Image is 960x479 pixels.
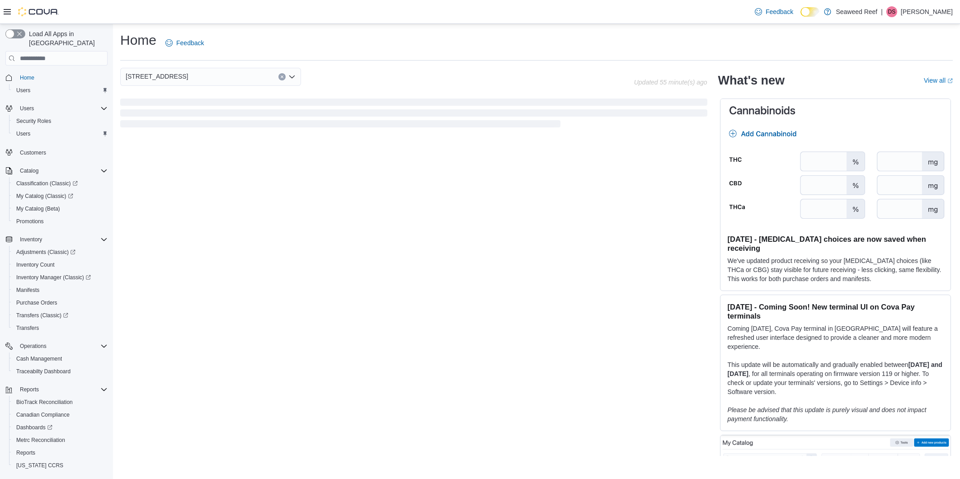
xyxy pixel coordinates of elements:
[13,128,34,139] a: Users
[13,422,108,433] span: Dashboards
[25,29,108,47] span: Load All Apps in [GEOGRAPHIC_DATA]
[13,85,108,96] span: Users
[16,218,44,225] span: Promotions
[16,274,91,281] span: Inventory Manager (Classic)
[20,386,39,393] span: Reports
[16,205,60,212] span: My Catalog (Beta)
[13,366,108,377] span: Traceabilty Dashboard
[881,6,883,17] p: |
[13,353,108,364] span: Cash Management
[728,235,943,253] h3: [DATE] - [MEDICAL_DATA] choices are now saved when receiving
[16,384,42,395] button: Reports
[16,234,46,245] button: Inventory
[728,360,943,396] p: This update will be automatically and gradually enabled between , for all terminals operating on ...
[13,272,94,283] a: Inventory Manager (Classic)
[2,146,111,159] button: Customers
[9,434,111,446] button: Metrc Reconciliation
[13,297,61,308] a: Purchase Orders
[16,117,51,125] span: Security Roles
[16,324,39,332] span: Transfers
[13,203,64,214] a: My Catalog (Beta)
[13,285,108,296] span: Manifests
[13,447,39,458] a: Reports
[13,272,108,283] span: Inventory Manager (Classic)
[20,343,47,350] span: Operations
[2,164,111,177] button: Catalog
[901,6,953,17] p: [PERSON_NAME]
[751,3,797,21] a: Feedback
[16,130,30,137] span: Users
[16,286,39,294] span: Manifests
[9,446,111,459] button: Reports
[16,399,73,406] span: BioTrack Reconciliation
[13,85,34,96] a: Users
[13,366,74,377] a: Traceabilty Dashboard
[9,215,111,228] button: Promotions
[16,87,30,94] span: Users
[9,177,111,190] a: Classification (Classic)
[13,323,42,333] a: Transfers
[20,167,38,174] span: Catalog
[9,246,111,258] a: Adjustments (Classic)
[13,353,66,364] a: Cash Management
[13,422,56,433] a: Dashboards
[634,79,707,86] p: Updated 55 minute(s) ago
[16,424,52,431] span: Dashboards
[16,234,108,245] span: Inventory
[13,323,108,333] span: Transfers
[13,460,67,471] a: [US_STATE] CCRS
[924,77,953,84] a: View allExternal link
[13,247,108,258] span: Adjustments (Classic)
[13,116,108,127] span: Security Roles
[728,302,943,320] h3: [DATE] - Coming Soon! New terminal UI on Cova Pay terminals
[13,397,108,408] span: BioTrack Reconciliation
[2,383,111,396] button: Reports
[13,178,81,189] a: Classification (Classic)
[13,178,108,189] span: Classification (Classic)
[13,447,108,458] span: Reports
[18,7,59,16] img: Cova
[13,409,73,420] a: Canadian Compliance
[13,116,55,127] a: Security Roles
[16,261,55,268] span: Inventory Count
[9,459,111,472] button: [US_STATE] CCRS
[728,406,927,423] em: Please be advised that this update is purely visual and does not impact payment functionality.
[13,191,108,202] span: My Catalog (Classic)
[20,105,34,112] span: Users
[16,449,35,456] span: Reports
[13,259,108,270] span: Inventory Count
[278,73,286,80] button: Clear input
[9,296,111,309] button: Purchase Orders
[718,73,785,88] h2: What's new
[13,435,108,446] span: Metrc Reconciliation
[13,203,108,214] span: My Catalog (Beta)
[16,72,108,83] span: Home
[9,309,111,322] a: Transfers (Classic)
[728,256,943,283] p: We've updated product receiving so your [MEDICAL_DATA] choices (like THCa or CBG) stay visible fo...
[9,396,111,409] button: BioTrack Reconciliation
[16,72,38,83] a: Home
[9,284,111,296] button: Manifests
[176,38,204,47] span: Feedback
[162,34,207,52] a: Feedback
[288,73,296,80] button: Open list of options
[9,127,111,140] button: Users
[16,249,75,256] span: Adjustments (Classic)
[20,236,42,243] span: Inventory
[766,7,793,16] span: Feedback
[16,165,108,176] span: Catalog
[13,247,79,258] a: Adjustments (Classic)
[16,147,50,158] a: Customers
[13,310,72,321] a: Transfers (Classic)
[9,271,111,284] a: Inventory Manager (Classic)
[16,341,108,352] span: Operations
[9,115,111,127] button: Security Roles
[9,352,111,365] button: Cash Management
[13,191,77,202] a: My Catalog (Classic)
[13,259,58,270] a: Inventory Count
[16,299,57,306] span: Purchase Orders
[728,324,943,351] p: Coming [DATE], Cova Pay terminal in [GEOGRAPHIC_DATA] will feature a refreshed user interface des...
[16,146,108,158] span: Customers
[16,411,70,418] span: Canadian Compliance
